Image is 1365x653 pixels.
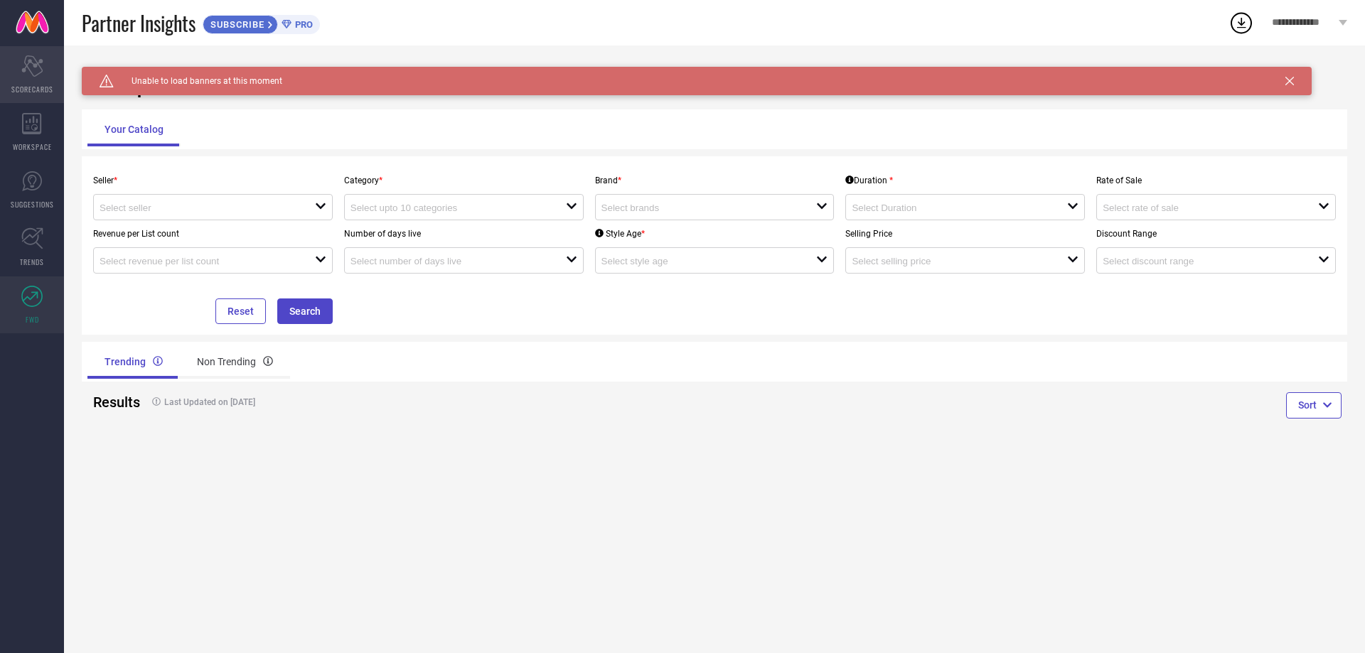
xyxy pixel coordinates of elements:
p: Revenue per List count [93,229,333,239]
p: Rate of Sale [1096,176,1336,185]
a: SUBSCRIBEPRO [203,11,320,34]
div: Style Age [595,229,645,239]
input: Select upto 10 categories [350,203,545,213]
span: TRENDS [20,257,44,267]
span: SUBSCRIBE [203,19,268,30]
h4: Last Updated on [DATE] [145,397,651,407]
input: Select rate of sale [1103,203,1297,213]
span: FWD [26,314,39,325]
p: Seller [93,176,333,185]
input: Select style age [601,256,796,266]
span: SUGGESTIONS [11,199,54,210]
button: Search [277,298,333,324]
button: Sort [1286,392,1342,418]
div: Trending [87,345,180,379]
p: Category [344,176,584,185]
div: Duration [845,176,893,185]
span: WORKSPACE [13,141,52,152]
span: SCORECARDS [11,84,53,95]
p: Selling Price [845,229,1085,239]
input: Select number of days live [350,256,545,266]
input: Select revenue per list count [100,256,294,266]
input: Select brands [601,203,796,213]
button: Reset [215,298,266,324]
span: Partner Insights [82,9,196,38]
p: Number of days live [344,229,584,239]
div: Open download list [1228,10,1254,36]
h2: Results [93,394,134,411]
p: Brand [595,176,835,185]
p: Discount Range [1096,229,1336,239]
input: Select seller [100,203,294,213]
input: Select Duration [852,203,1046,213]
input: Select discount range [1103,256,1297,266]
div: Non Trending [180,345,290,379]
input: Select selling price [852,256,1046,266]
div: Your Catalog [87,112,181,146]
span: Unable to load banners at this moment [114,76,282,86]
span: PRO [291,19,313,30]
